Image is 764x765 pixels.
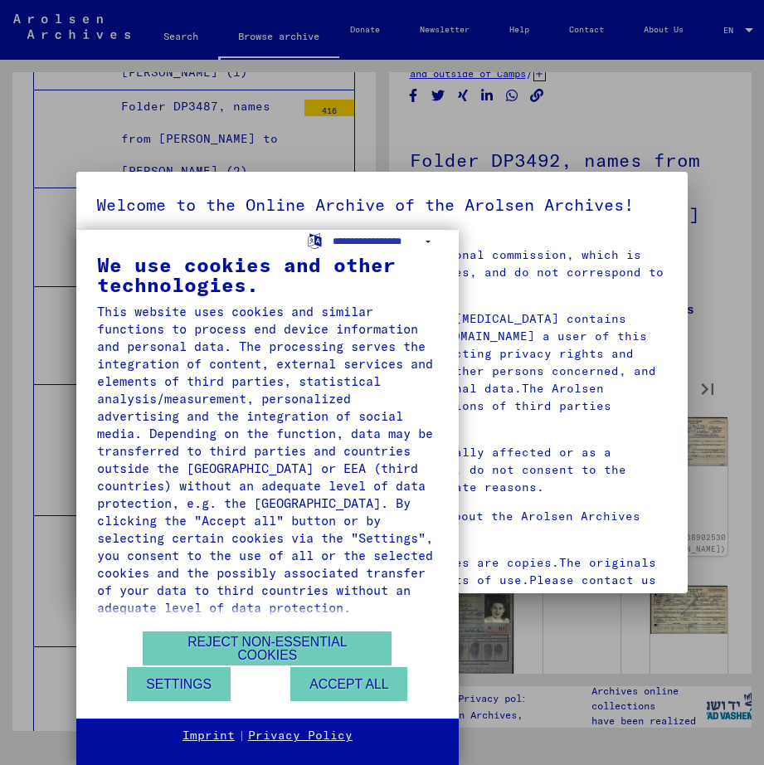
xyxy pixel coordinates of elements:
[97,303,438,616] div: This website uses cookies and similar functions to process end device information and personal da...
[248,728,353,744] a: Privacy Policy
[290,667,407,701] button: Accept all
[143,631,392,665] button: Reject non-essential cookies
[182,728,235,744] a: Imprint
[97,255,438,295] div: We use cookies and other technologies.
[127,667,231,701] button: Settings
